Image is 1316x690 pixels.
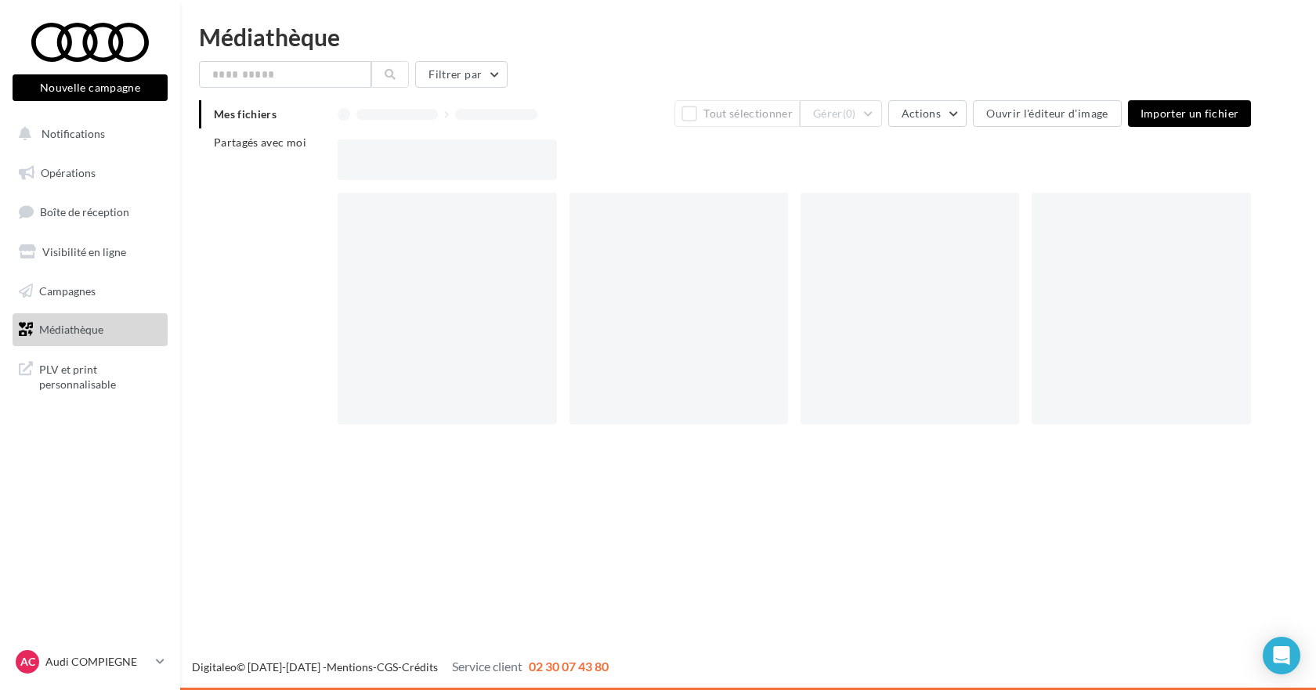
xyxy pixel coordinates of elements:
[1128,100,1252,127] button: Importer un fichier
[9,157,171,190] a: Opérations
[9,313,171,346] a: Médiathèque
[39,284,96,297] span: Campagnes
[402,660,438,674] a: Crédits
[800,100,882,127] button: Gérer(0)
[529,659,609,674] span: 02 30 07 43 80
[843,107,856,120] span: (0)
[377,660,398,674] a: CGS
[39,323,103,336] span: Médiathèque
[1141,107,1239,120] span: Importer un fichier
[42,127,105,140] span: Notifications
[9,352,171,399] a: PLV et print personnalisable
[45,654,150,670] p: Audi COMPIEGNE
[20,654,35,670] span: AC
[199,25,1297,49] div: Médiathèque
[1263,637,1300,674] div: Open Intercom Messenger
[415,61,508,88] button: Filtrer par
[214,107,277,121] span: Mes fichiers
[888,100,967,127] button: Actions
[192,660,237,674] a: Digitaleo
[39,359,161,392] span: PLV et print personnalisable
[327,660,373,674] a: Mentions
[9,195,171,229] a: Boîte de réception
[902,107,941,120] span: Actions
[192,660,609,674] span: © [DATE]-[DATE] - - -
[973,100,1121,127] button: Ouvrir l'éditeur d'image
[42,245,126,258] span: Visibilité en ligne
[40,205,129,219] span: Boîte de réception
[13,74,168,101] button: Nouvelle campagne
[9,117,164,150] button: Notifications
[9,275,171,308] a: Campagnes
[13,647,168,677] a: AC Audi COMPIEGNE
[41,166,96,179] span: Opérations
[214,135,306,149] span: Partagés avec moi
[452,659,522,674] span: Service client
[9,236,171,269] a: Visibilité en ligne
[674,100,800,127] button: Tout sélectionner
